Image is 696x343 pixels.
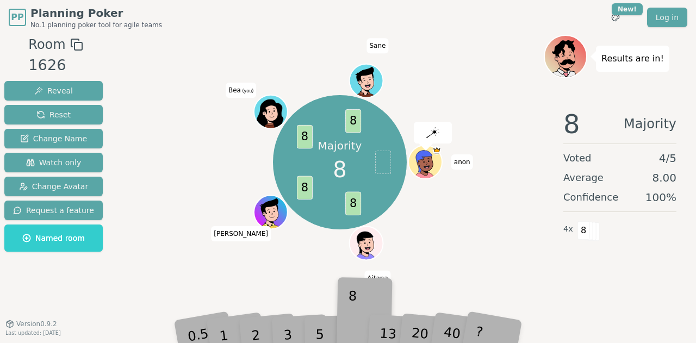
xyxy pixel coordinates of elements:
[19,181,89,192] span: Change Avatar
[645,190,676,205] span: 100 %
[563,111,580,137] span: 8
[345,191,361,215] span: 8
[563,151,592,166] span: Voted
[11,11,23,24] span: PP
[5,330,61,336] span: Last updated: [DATE]
[4,224,103,252] button: Named room
[364,271,391,286] span: Click to change your name
[28,35,65,54] span: Room
[612,3,643,15] div: New!
[4,105,103,124] button: Reset
[13,205,94,216] span: Request a feature
[255,96,287,128] button: Click to change your avatar
[30,5,162,21] span: Planning Poker
[577,221,590,240] span: 8
[30,21,162,29] span: No.1 planning poker tool for agile teams
[563,170,604,185] span: Average
[5,320,57,328] button: Version0.9.2
[4,177,103,196] button: Change Avatar
[624,111,676,137] span: Majority
[20,133,87,144] span: Change Name
[601,51,664,66] p: Results are in!
[297,176,313,199] span: 8
[318,138,362,153] p: Majority
[647,8,687,27] a: Log in
[426,127,439,138] img: reveal
[563,190,618,205] span: Confidence
[563,223,573,235] span: 4 x
[16,320,57,328] span: Version 0.9.2
[333,153,346,186] span: 8
[4,201,103,220] button: Request a feature
[4,129,103,148] button: Change Name
[451,154,473,170] span: Click to change your name
[659,151,676,166] span: 4 / 5
[366,39,388,54] span: Click to change your name
[28,54,83,77] div: 1626
[297,125,313,149] span: 8
[211,226,271,241] span: Click to change your name
[4,153,103,172] button: Watch only
[34,85,73,96] span: Reveal
[9,5,162,29] a: PPPlanning PokerNo.1 planning poker tool for agile teams
[4,81,103,101] button: Reveal
[433,146,441,154] span: anon is the host
[26,157,82,168] span: Watch only
[345,109,361,133] span: 8
[22,233,85,244] span: Named room
[652,170,676,185] span: 8.00
[36,109,71,120] span: Reset
[226,83,256,98] span: Click to change your name
[241,89,254,93] span: (you)
[606,8,625,27] button: New!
